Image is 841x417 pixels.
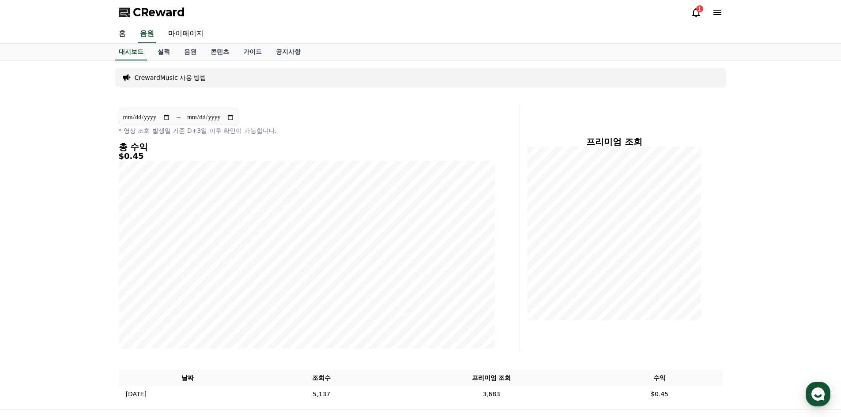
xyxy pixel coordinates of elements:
[176,112,181,123] p: ~
[126,390,147,399] p: [DATE]
[119,5,185,19] a: CReward
[119,142,495,152] h4: 총 수익
[115,44,147,60] a: 대시보드
[386,370,596,386] th: 프리미엄 조회
[696,5,703,12] div: 1
[151,44,177,60] a: 실적
[597,370,723,386] th: 수익
[135,73,207,82] a: CrewardMusic 사용 방법
[177,44,204,60] a: 음원
[136,293,147,300] span: 설정
[269,44,308,60] a: 공지사항
[119,152,495,161] h5: $0.45
[527,137,701,147] h4: 프리미엄 조회
[119,126,495,135] p: * 영상 조회 발생일 기준 D+3일 이후 확인이 가능합니다.
[119,370,257,386] th: 날짜
[236,44,269,60] a: 가이드
[81,293,91,301] span: 대화
[28,293,33,300] span: 홈
[257,386,386,402] td: 5,137
[3,280,58,302] a: 홈
[114,280,170,302] a: 설정
[597,386,723,402] td: $0.45
[257,370,386,386] th: 조회수
[58,280,114,302] a: 대화
[204,44,236,60] a: 콘텐츠
[133,5,185,19] span: CReward
[112,25,133,43] a: 홈
[138,25,156,43] a: 음원
[161,25,211,43] a: 마이페이지
[691,7,701,18] a: 1
[386,386,596,402] td: 3,683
